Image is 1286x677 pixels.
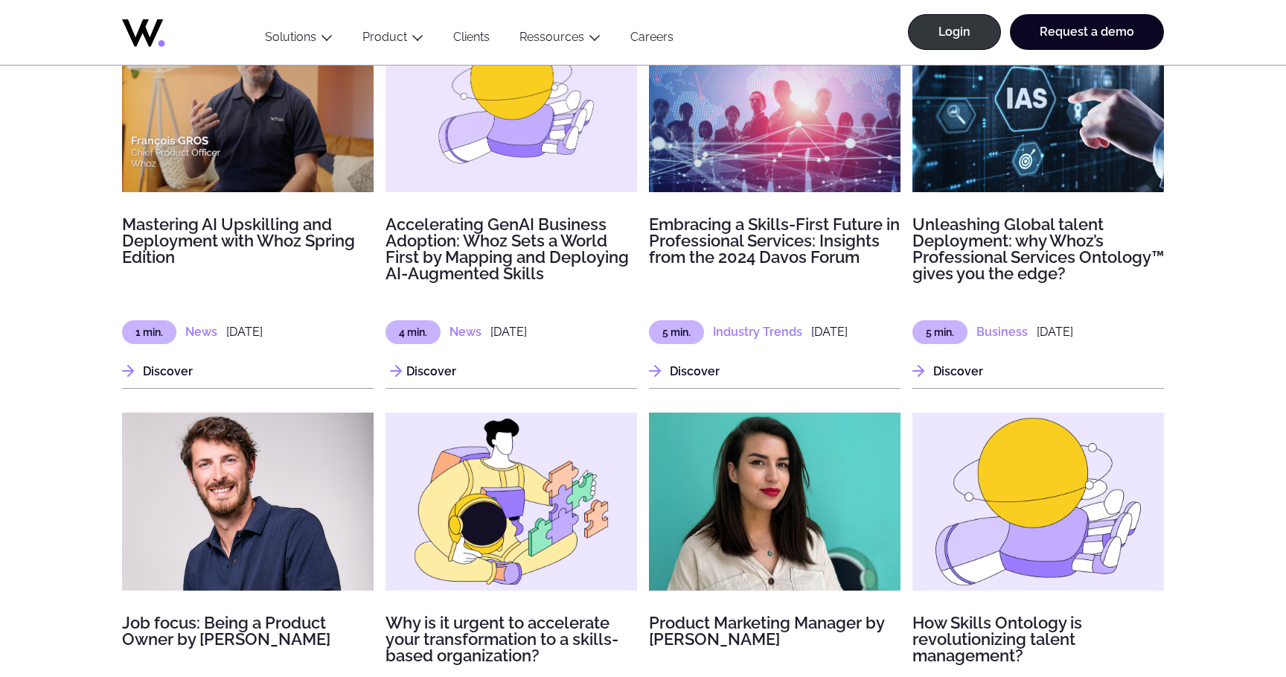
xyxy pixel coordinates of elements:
[649,362,900,381] p: Discover
[912,14,1164,389] a: Unleashing Global talent Deployment: why Whoz’s Professional Services Ontology™ gives you the edg...
[649,216,900,282] h3: Embracing a Skills-First Future in Professional Services: Insights from the 2024 Davos Forum
[122,216,374,282] h3: Mastering AI Upskilling and Deployment with Whoz Spring Edition
[438,30,505,50] a: Clients
[908,14,1001,50] a: Login
[250,30,348,50] button: Solutions
[649,412,900,591] img: Product Marketing Manager by Laura Martinenghi
[122,14,374,193] img: Mastering AI Upskilling and Deployment with Whoz Spring Edition
[811,325,848,339] time: [DATE]
[649,14,900,193] img: Embracing a Skills-First Future in Professional Services: Insights from the 2024 Davos Forum
[122,320,176,344] p: 1 min.
[713,322,802,341] p: Industry Trends
[386,216,637,282] h3: Accelerating GenAI Business Adoption: Whoz Sets a World First by Mapping and Deploying AI-Augment...
[386,13,637,194] img: Accelerating GenAI Business Adoption: Whoz Sets a World First by Mapping and Deploying AI-Augment...
[505,30,615,50] button: Ressources
[185,322,217,341] p: News
[912,614,1164,664] h3: How Skills Ontology is revolutionizing talent management?
[1188,579,1265,656] iframe: Chatbot
[912,413,1164,591] img: How Skills Ontology is revolutionizing talent management?
[386,14,637,389] a: Accelerating GenAI Business Adoption: Whoz Sets a World First by Mapping and Deploying AI-Augment...
[649,614,900,664] h3: Product Marketing Manager by [PERSON_NAME]
[122,412,374,591] img: Job focus: Being a Product Owner by Nicolas Gron
[519,30,584,44] a: Ressources
[386,320,441,344] p: 4 min.
[1037,325,1073,339] time: [DATE]
[122,14,374,389] a: Mastering AI Upskilling and Deployment with Whoz Spring Edition Mastering AI Upskilling and Deplo...
[490,325,527,339] time: [DATE]
[386,614,637,664] h3: Why is it urgent to accelerate your transformation to a skills-based organization?
[912,14,1164,193] img: Unleashing Global talent Deployment: why Whoz’s Professional Services Ontology™ gives you the edge?
[386,362,637,381] p: Discover
[362,30,407,44] a: Product
[122,614,374,664] h3: Job focus: Being a Product Owner by [PERSON_NAME]
[226,325,263,339] time: [DATE]
[649,320,704,344] p: 5 min.
[450,322,482,341] p: News
[615,30,688,50] a: Careers
[122,362,374,381] p: Discover
[348,30,438,50] button: Product
[912,320,967,344] p: 5 min.
[649,14,900,389] a: Embracing a Skills-First Future in Professional Services: Insights from the 2024 Davos Forum Embr...
[912,216,1164,282] h3: Unleashing Global talent Deployment: why Whoz’s Professional Services Ontology™ gives you the edge?
[1010,14,1164,50] a: Request a demo
[386,413,637,591] img: Why is it urgent to accelerate your transformation to a skills-based organization?
[976,322,1028,341] p: Business
[912,362,1164,381] p: Discover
